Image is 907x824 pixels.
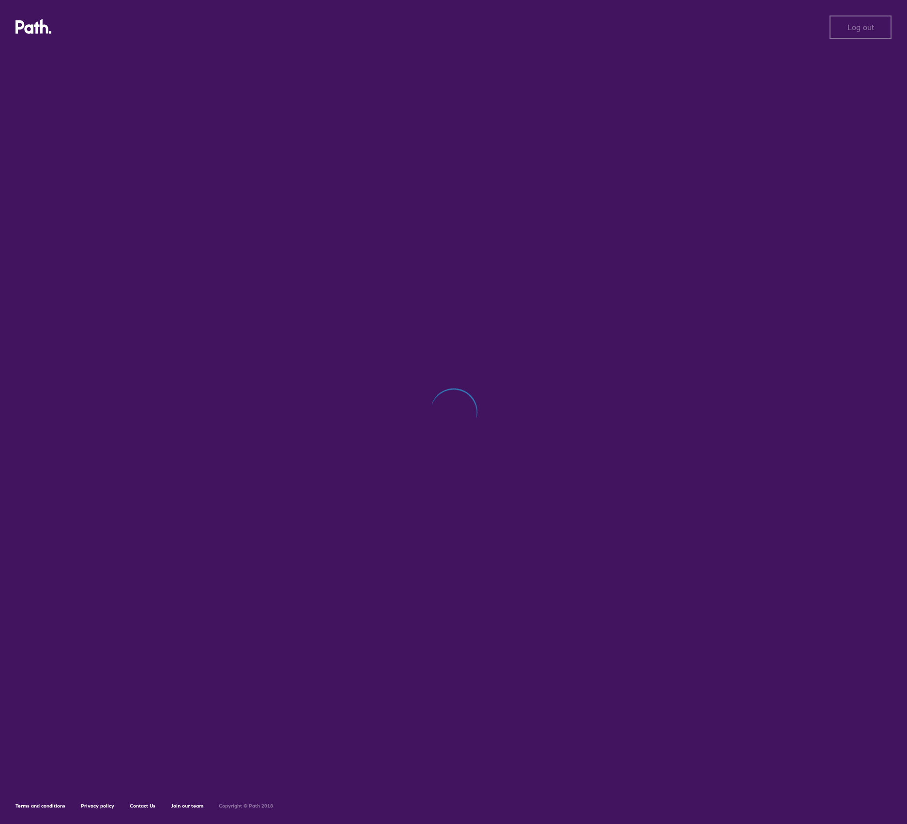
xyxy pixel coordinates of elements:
a: Terms and conditions [15,803,65,809]
a: Privacy policy [81,803,114,809]
a: Contact Us [130,803,155,809]
button: Log out [830,16,892,39]
h6: Copyright © Path 2018 [219,803,273,809]
a: Join our team [171,803,203,809]
span: Log out [847,23,874,31]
